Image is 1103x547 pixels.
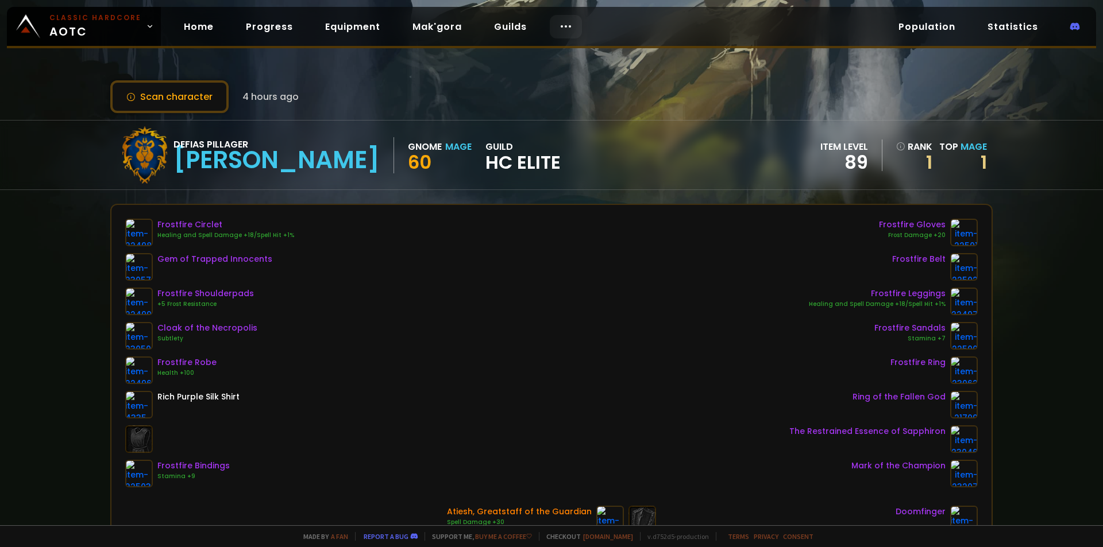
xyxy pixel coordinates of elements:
[408,139,442,154] div: Gnome
[331,532,348,541] a: a fan
[789,425,946,437] div: The Restrained Essence of Sapphiron
[157,391,240,403] div: Rich Purple Silk Shirt
[157,368,217,378] div: Health +100
[157,460,230,472] div: Frostfire Bindings
[981,149,987,175] a: 1
[874,334,946,343] div: Stamina +7
[408,149,431,175] span: 60
[125,322,153,350] img: item-23050
[978,15,1047,38] a: Statistics
[783,532,813,541] a: Consent
[896,154,932,171] a: 1
[809,300,946,309] div: Healing and Spell Damage +18/Spell Hit +1%
[157,219,294,231] div: Frostfire Circlet
[157,231,294,240] div: Healing and Spell Damage +18/Spell Hit +1%
[809,288,946,300] div: Frostfire Leggings
[175,15,223,38] a: Home
[173,137,380,152] div: Defias Pillager
[447,506,592,518] div: Atiesh, Greatstaff of the Guardian
[157,322,257,334] div: Cloak of the Necropolis
[475,532,532,541] a: Buy me a coffee
[49,13,141,40] span: AOTC
[939,139,987,154] div: Top
[950,322,978,350] img: item-22500
[853,391,946,403] div: Ring of the Fallen God
[596,506,624,533] img: item-22589
[820,154,868,171] div: 89
[173,152,380,169] div: [PERSON_NAME]
[403,15,471,38] a: Mak'gora
[242,90,299,104] span: 4 hours ago
[125,219,153,246] img: item-22498
[157,300,254,309] div: +5 Frost Resistance
[950,288,978,315] img: item-22497
[950,425,978,453] img: item-23046
[125,460,153,487] img: item-22503
[110,80,229,113] button: Scan character
[49,13,141,23] small: Classic Hardcore
[879,231,946,240] div: Frost Damage +20
[157,334,257,343] div: Subtlety
[157,253,272,265] div: Gem of Trapped Innocents
[7,7,161,46] a: Classic HardcoreAOTC
[950,253,978,281] img: item-22502
[485,15,536,38] a: Guilds
[447,518,592,527] div: Spell Damage +30
[445,139,472,154] div: Mage
[485,154,561,171] span: HC Elite
[754,532,778,541] a: Privacy
[896,506,946,518] div: Doomfinger
[539,532,633,541] span: Checkout
[950,391,978,418] img: item-21709
[125,391,153,418] img: item-4335
[892,253,946,265] div: Frostfire Belt
[125,253,153,281] img: item-23057
[157,288,254,300] div: Frostfire Shoulderpads
[820,139,868,154] div: item level
[961,140,987,153] span: Mage
[125,288,153,315] img: item-22499
[851,460,946,472] div: Mark of the Champion
[950,506,978,533] img: item-22821
[583,532,633,541] a: [DOMAIN_NAME]
[485,139,561,171] div: guild
[728,532,749,541] a: Terms
[879,219,946,231] div: Frostfire Gloves
[364,532,408,541] a: Report a bug
[640,532,709,541] span: v. d752d5 - production
[316,15,389,38] a: Equipment
[296,532,348,541] span: Made by
[874,322,946,334] div: Frostfire Sandals
[890,356,946,368] div: Frostfire Ring
[950,356,978,384] img: item-23062
[950,460,978,487] img: item-23207
[889,15,965,38] a: Population
[950,219,978,246] img: item-22501
[125,356,153,384] img: item-22496
[896,139,932,154] div: rank
[425,532,532,541] span: Support me,
[237,15,302,38] a: Progress
[157,356,217,368] div: Frostfire Robe
[157,472,230,481] div: Stamina +9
